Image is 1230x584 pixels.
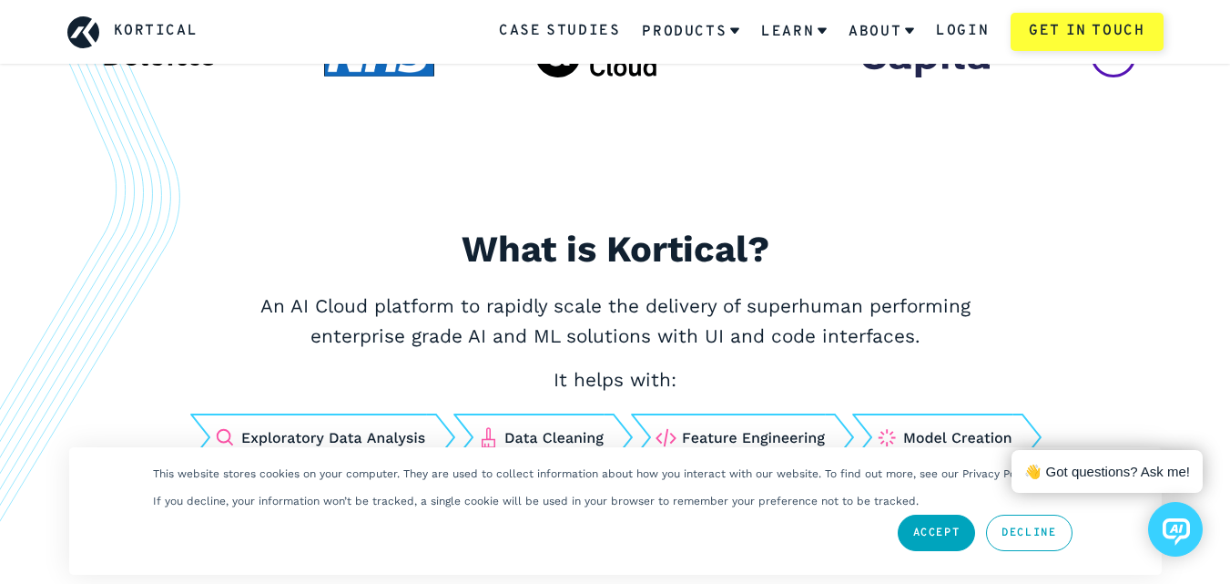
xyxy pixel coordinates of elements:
[153,467,1036,480] p: This website stores cookies on your computer. They are used to collect information about how you ...
[499,20,620,44] a: Case Studies
[142,410,1089,528] img: platform-uses-3836992565dc8e8d69c2721f31cd6e59.svg
[153,495,919,507] p: If you decline, your information won’t be tracked, a single cookie will be used in your browser t...
[251,292,980,353] p: An AI Cloud platform to rapidly scale the delivery of superhuman performing enterprise grade AI a...
[114,20,198,44] a: Kortical
[251,365,980,395] p: It helps with:
[1011,13,1163,51] a: Get in touch
[849,8,914,56] a: About
[642,8,739,56] a: Products
[898,515,976,551] a: Accept
[986,515,1072,551] a: Decline
[160,222,1071,277] h2: What is Kortical?
[761,8,827,56] a: Learn
[936,20,989,44] a: Login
